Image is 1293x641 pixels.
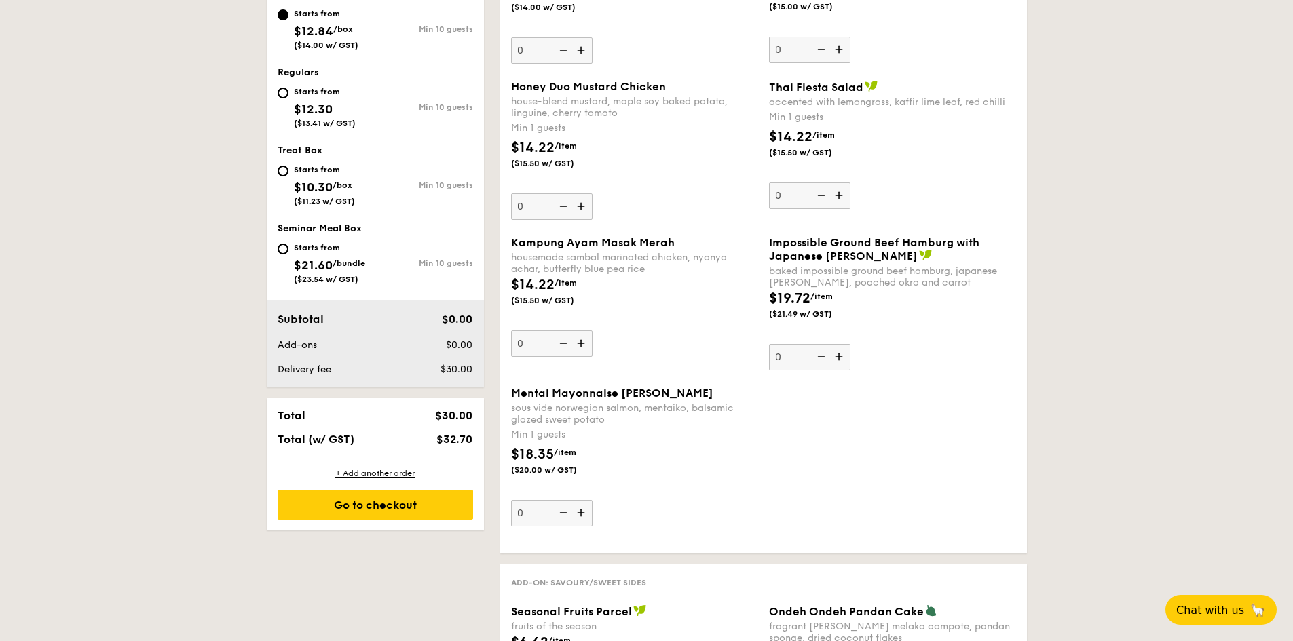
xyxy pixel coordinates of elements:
div: Starts from [294,164,355,175]
span: $30.00 [435,409,472,422]
img: icon-add.58712e84.svg [830,344,850,370]
span: Thai Fiesta Salad [769,81,863,94]
input: Min 1 guests$13.76/item($15.00 w/ GST) [769,37,850,63]
span: $21.60 [294,258,333,273]
input: Kampung Ayam Masak Merahhousemade sambal marinated chicken, nyonya achar, butterfly blue pea rice... [511,330,593,357]
div: sous vide norwegian salmon, mentaiko, balsamic glazed sweet potato [511,402,758,425]
span: /bundle [333,258,365,268]
div: + Add another order [278,468,473,479]
button: Chat with us🦙 [1165,595,1277,625]
span: $12.84 [294,24,333,39]
img: icon-reduce.1d2dbef1.svg [810,182,830,208]
span: Ondeh Ondeh Pandan Cake [769,605,924,618]
input: Thai Fiesta Saladaccented with lemongrass, kaffir lime leaf, red chilliMin 1 guests$14.22/item($1... [769,182,850,209]
span: ($20.00 w/ GST) [511,465,603,475]
span: /box [333,180,352,190]
span: $18.35 [511,446,554,463]
span: Add-ons [278,339,317,351]
img: icon-vegan.f8ff3823.svg [633,604,647,617]
span: ($11.23 w/ GST) [294,197,355,206]
input: Honey Duo Mustard Chickenhouse-blend mustard, maple soy baked potato, linguine, cherry tomatoMin ... [511,193,593,220]
span: Chat with us [1176,604,1244,617]
span: Impossible Ground Beef Hamburg with Japanese [PERSON_NAME] [769,236,979,263]
span: /item [810,292,833,301]
img: icon-add.58712e84.svg [572,330,593,356]
div: Go to checkout [278,490,473,520]
div: housemade sambal marinated chicken, nyonya achar, butterfly blue pea rice [511,252,758,275]
span: $32.70 [436,433,472,446]
img: icon-add.58712e84.svg [572,500,593,526]
img: icon-vegan.f8ff3823.svg [919,249,933,261]
span: Honey Duo Mustard Chicken [511,80,666,93]
span: Subtotal [278,313,324,326]
span: Seasonal Fruits Parcel [511,605,632,618]
div: fruits of the season [511,621,758,632]
span: ($23.54 w/ GST) [294,275,358,284]
img: icon-reduce.1d2dbef1.svg [552,37,572,63]
span: ($15.50 w/ GST) [769,147,861,158]
span: ($15.50 w/ GST) [511,295,603,306]
span: $19.72 [769,290,810,307]
span: Treat Box [278,144,322,156]
input: Starts from$21.60/bundle($23.54 w/ GST)Min 10 guests [278,244,288,254]
input: Mentai Mayonnaise [PERSON_NAME]sous vide norwegian salmon, mentaiko, balsamic glazed sweet potato... [511,500,593,526]
span: $0.00 [442,313,472,326]
span: Seminar Meal Box [278,222,362,234]
div: Min 1 guests [511,428,758,442]
img: icon-reduce.1d2dbef1.svg [552,330,572,356]
input: Starts from$12.84/box($14.00 w/ GST)Min 10 guests [278,9,288,20]
span: ($14.00 w/ GST) [294,41,358,50]
img: icon-reduce.1d2dbef1.svg [810,37,830,62]
span: Regulars [278,66,319,78]
span: $0.00 [446,339,472,351]
input: Starts from$10.30/box($11.23 w/ GST)Min 10 guests [278,166,288,176]
span: ($13.41 w/ GST) [294,119,356,128]
span: Mentai Mayonnaise [PERSON_NAME] [511,387,713,400]
span: $14.22 [769,129,812,145]
span: Kampung Ayam Masak Merah [511,236,675,249]
span: ($14.00 w/ GST) [511,2,603,13]
span: ($21.49 w/ GST) [769,309,861,319]
img: icon-add.58712e84.svg [830,37,850,62]
span: $14.22 [511,140,555,156]
span: /item [555,278,577,288]
div: Min 1 guests [511,121,758,135]
img: icon-reduce.1d2dbef1.svg [552,500,572,526]
span: /item [812,130,835,140]
img: icon-vegan.f8ff3823.svg [865,80,878,92]
span: $14.22 [511,277,555,293]
img: icon-reduce.1d2dbef1.svg [552,193,572,219]
div: Min 10 guests [375,258,473,268]
span: Delivery fee [278,364,331,375]
div: Min 10 guests [375,180,473,190]
div: Starts from [294,242,365,253]
img: icon-vegetarian.fe4039eb.svg [925,604,937,617]
input: Starts from$12.30($13.41 w/ GST)Min 10 guests [278,88,288,98]
span: ($15.00 w/ GST) [769,1,861,12]
span: Add-on: Savoury/Sweet Sides [511,578,646,587]
div: Min 1 guests [769,111,1016,124]
div: Starts from [294,8,358,19]
div: Starts from [294,86,356,97]
span: /item [555,141,577,151]
img: icon-add.58712e84.svg [572,193,593,219]
input: Min 1 guests$12.84/item($14.00 w/ GST) [511,37,593,64]
span: 🦙 [1250,602,1266,618]
span: ($15.50 w/ GST) [511,158,603,169]
input: Impossible Ground Beef Hamburg with Japanese [PERSON_NAME]baked impossible ground beef hamburg, j... [769,344,850,370]
span: /box [333,24,353,34]
span: $10.30 [294,180,333,195]
span: $12.30 [294,102,333,117]
div: accented with lemongrass, kaffir lime leaf, red chilli [769,96,1016,108]
img: icon-add.58712e84.svg [572,37,593,63]
span: $30.00 [441,364,472,375]
img: icon-add.58712e84.svg [830,182,850,208]
img: icon-reduce.1d2dbef1.svg [810,344,830,370]
div: house-blend mustard, maple soy baked potato, linguine, cherry tomato [511,96,758,119]
div: Min 10 guests [375,102,473,112]
div: baked impossible ground beef hamburg, japanese [PERSON_NAME], poached okra and carrot [769,265,1016,288]
span: /item [554,448,576,457]
div: Min 10 guests [375,24,473,34]
span: Total [278,409,305,422]
span: Total (w/ GST) [278,433,354,446]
